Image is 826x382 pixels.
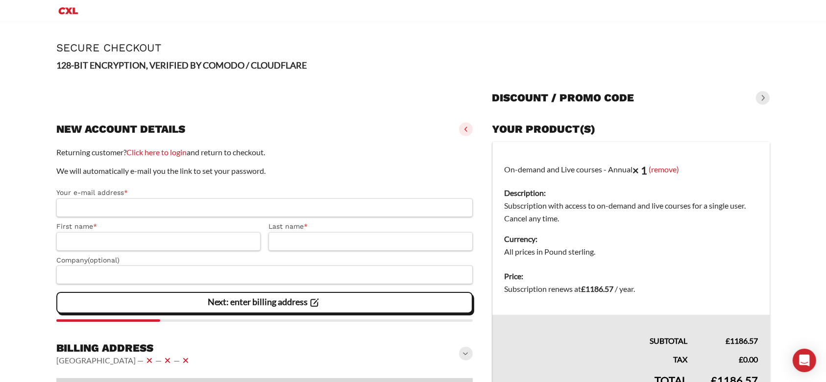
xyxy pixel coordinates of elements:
dd: Subscription with access to on-demand and live courses for a single user. Cancel any time. [505,199,758,225]
label: Last name [268,221,473,232]
h3: New account details [56,122,185,136]
label: Your e-mail address [56,187,473,198]
span: / year [615,284,634,293]
dt: Price: [505,270,758,283]
label: First name [56,221,261,232]
a: Click here to login [126,147,187,157]
td: On-demand and Live courses - Annual [492,142,770,264]
label: Company [56,255,473,266]
h1: Secure Checkout [56,42,770,54]
dt: Currency: [505,233,758,245]
th: Tax [492,347,699,366]
span: £ [582,284,586,293]
th: Subtotal [492,315,699,347]
strong: 128-BIT ENCRYPTION, VERIFIED BY COMODO / CLOUDFLARE [56,60,307,71]
vaadin-button: Next: enter billing address [56,292,473,313]
span: (optional) [88,256,120,264]
div: Open Intercom Messenger [793,349,816,372]
p: We will automatically e-mail you the link to set your password. [56,165,473,177]
h3: Billing address [56,341,192,355]
span: £ [726,336,730,345]
h3: Discount / promo code [492,91,634,105]
span: £ [739,355,743,364]
bdi: 1186.57 [582,284,614,293]
span: Subscription renews at . [505,284,635,293]
strong: × 1 [633,164,648,177]
bdi: 0.00 [739,355,758,364]
dd: All prices in Pound sterling. [505,245,758,258]
dt: Description: [505,187,758,199]
a: (remove) [649,164,680,173]
p: Returning customer? and return to checkout. [56,146,473,159]
bdi: 1186.57 [726,336,758,345]
vaadin-horizontal-layout: [GEOGRAPHIC_DATA] — — — [56,355,192,366]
